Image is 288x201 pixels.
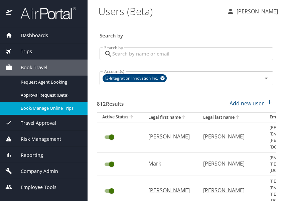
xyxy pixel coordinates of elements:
[12,48,32,55] span: Trips
[203,132,256,140] p: [PERSON_NAME]
[235,114,241,121] button: sort
[103,74,167,82] div: I3-Integration Innovation Inc.
[235,7,278,15] p: [PERSON_NAME]
[262,74,271,83] button: Open
[12,135,61,143] span: Risk Management
[97,96,124,108] h3: 812 Results
[12,168,58,175] span: Company Admin
[181,114,187,121] button: sort
[21,105,80,111] span: Book/Manage Online Trips
[203,160,256,168] p: [PERSON_NAME]
[12,119,56,127] span: Travel Approval
[21,79,80,85] span: Request Agent Booking
[230,99,264,107] p: Add new user
[148,186,190,194] p: [PERSON_NAME]
[112,47,273,60] input: Search by name or email
[12,152,43,159] span: Reporting
[227,96,276,111] button: Add new user
[198,112,264,122] th: Legal last name
[100,28,273,39] h3: Search by
[103,75,162,82] span: I3-Integration Innovation Inc.
[6,7,13,20] img: icon-airportal.png
[97,112,143,122] th: Active Status
[128,114,135,120] button: sort
[203,186,256,194] p: [PERSON_NAME]
[12,32,48,39] span: Dashboards
[13,7,76,20] img: airportal-logo.png
[21,92,80,98] span: Approval Request (Beta)
[148,160,190,168] p: Mark
[98,1,221,21] h1: Users (Beta)
[12,184,56,191] span: Employee Tools
[12,64,47,71] span: Book Travel
[224,5,281,17] button: [PERSON_NAME]
[148,132,190,140] p: [PERSON_NAME]
[143,112,198,122] th: Legal first name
